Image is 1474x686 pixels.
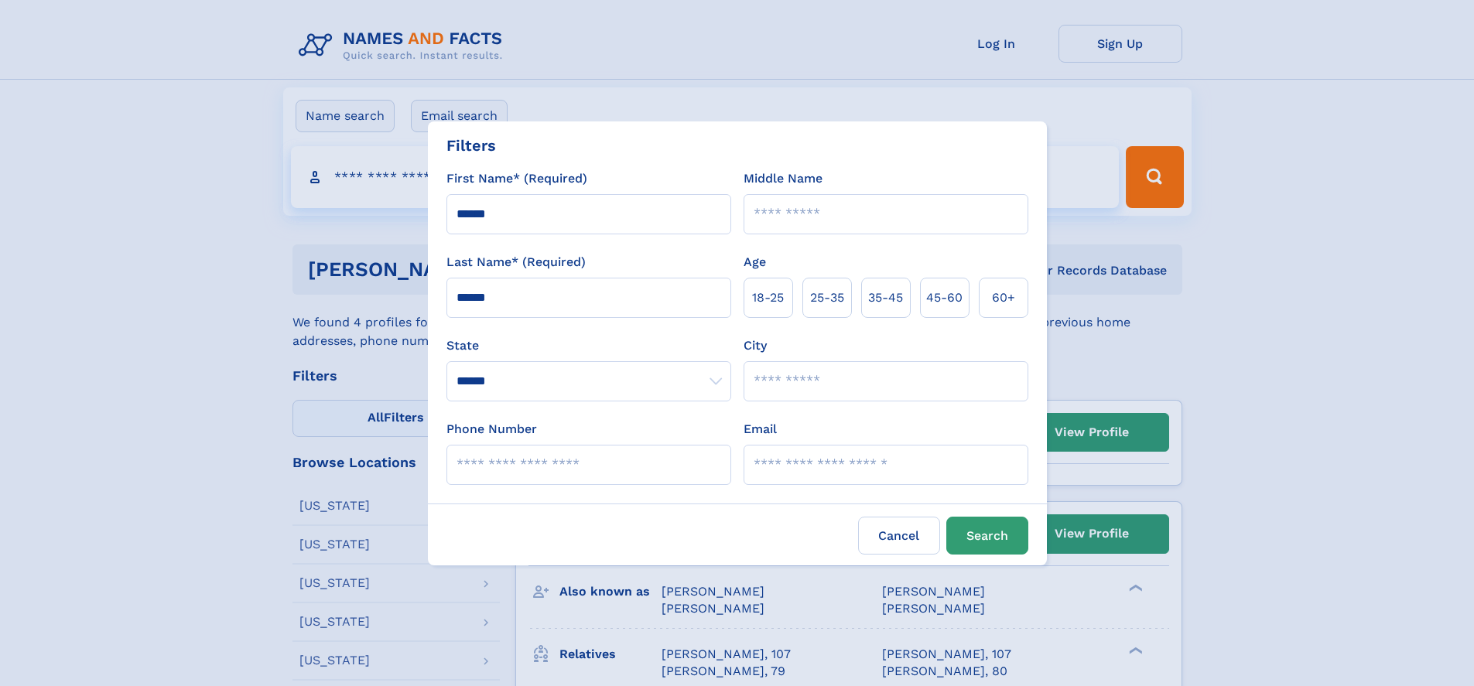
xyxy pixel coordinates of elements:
label: Email [744,420,777,439]
span: 35‑45 [868,288,903,307]
span: 18‑25 [752,288,784,307]
span: 25‑35 [810,288,844,307]
label: Cancel [858,517,940,555]
label: Phone Number [446,420,537,439]
span: 45‑60 [926,288,963,307]
label: City [744,336,767,355]
label: Middle Name [744,169,822,188]
button: Search [946,517,1028,555]
label: State [446,336,731,355]
label: First Name* (Required) [446,169,587,188]
label: Age [744,253,766,271]
span: 60+ [992,288,1015,307]
div: Filters [446,134,496,157]
label: Last Name* (Required) [446,253,586,271]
